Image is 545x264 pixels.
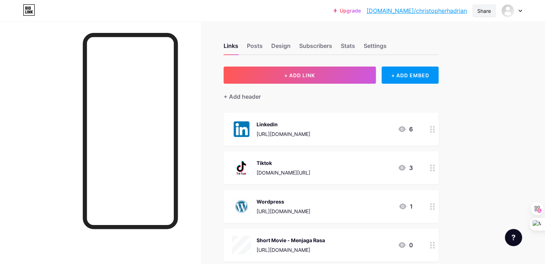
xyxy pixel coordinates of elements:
div: Design [271,41,291,54]
a: Upgrade [334,8,361,14]
div: [URL][DOMAIN_NAME] [257,246,325,254]
div: + ADD EMBED [382,67,439,84]
div: Tiktok [257,159,310,167]
div: Share [477,7,491,15]
div: [URL][DOMAIN_NAME] [257,207,310,215]
img: Christopher Hadrian [501,4,515,18]
div: Settings [364,41,387,54]
div: [URL][DOMAIN_NAME] [257,130,310,138]
div: Linkedin [257,121,310,128]
img: Tiktok [232,158,251,177]
div: 1 [398,202,413,211]
img: Linkedin [232,120,251,138]
div: + Add header [224,92,261,101]
div: Wordpress [257,198,310,205]
div: Stats [341,41,355,54]
div: Short Movie - Menjaga Rasa [257,236,325,244]
div: 6 [398,125,413,133]
div: Posts [247,41,263,54]
div: 3 [398,163,413,172]
div: Links [224,41,238,54]
img: Wordpress [232,197,251,216]
div: 0 [398,241,413,249]
a: [DOMAIN_NAME]/christopherhadrian [367,6,467,15]
div: Subscribers [299,41,332,54]
span: + ADD LINK [284,72,315,78]
div: [DOMAIN_NAME][URL] [257,169,310,176]
button: + ADD LINK [224,67,376,84]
